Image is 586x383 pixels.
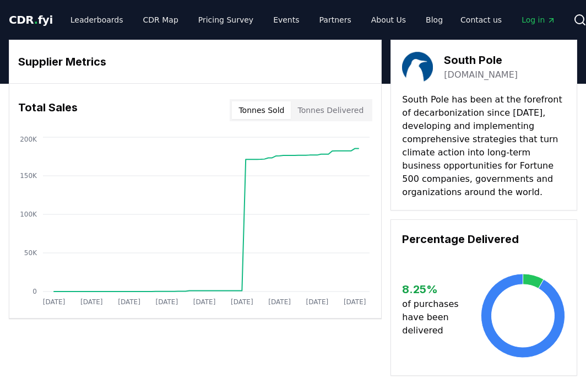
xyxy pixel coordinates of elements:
[452,10,511,30] a: Contact us
[362,10,415,30] a: About Us
[513,10,565,30] a: Log in
[444,52,518,68] h3: South Pole
[268,298,291,306] tspan: [DATE]
[24,249,37,257] tspan: 50K
[9,12,53,28] a: CDR.fyi
[43,298,66,306] tspan: [DATE]
[9,13,53,26] span: CDR fyi
[306,298,329,306] tspan: [DATE]
[522,14,556,25] span: Log in
[417,10,452,30] a: Blog
[20,136,37,143] tspan: 200K
[344,298,366,306] tspan: [DATE]
[402,51,433,82] img: South Pole-logo
[402,231,566,247] h3: Percentage Delivered
[193,298,216,306] tspan: [DATE]
[402,281,480,298] h3: 8.25 %
[62,10,452,30] nav: Main
[18,53,372,70] h3: Supplier Metrics
[34,13,38,26] span: .
[444,68,518,82] a: [DOMAIN_NAME]
[264,10,308,30] a: Events
[20,172,37,180] tspan: 150K
[402,298,480,337] p: of purchases have been delivered
[232,101,291,119] button: Tonnes Sold
[18,99,78,121] h3: Total Sales
[134,10,187,30] a: CDR Map
[20,211,37,218] tspan: 100K
[80,298,103,306] tspan: [DATE]
[118,298,140,306] tspan: [DATE]
[402,93,566,199] p: South Pole has been at the forefront of decarbonization since [DATE], developing and implementing...
[189,10,262,30] a: Pricing Survey
[452,10,565,30] nav: Main
[311,10,360,30] a: Partners
[291,101,370,119] button: Tonnes Delivered
[231,298,253,306] tspan: [DATE]
[156,298,178,306] tspan: [DATE]
[62,10,132,30] a: Leaderboards
[32,288,37,295] tspan: 0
